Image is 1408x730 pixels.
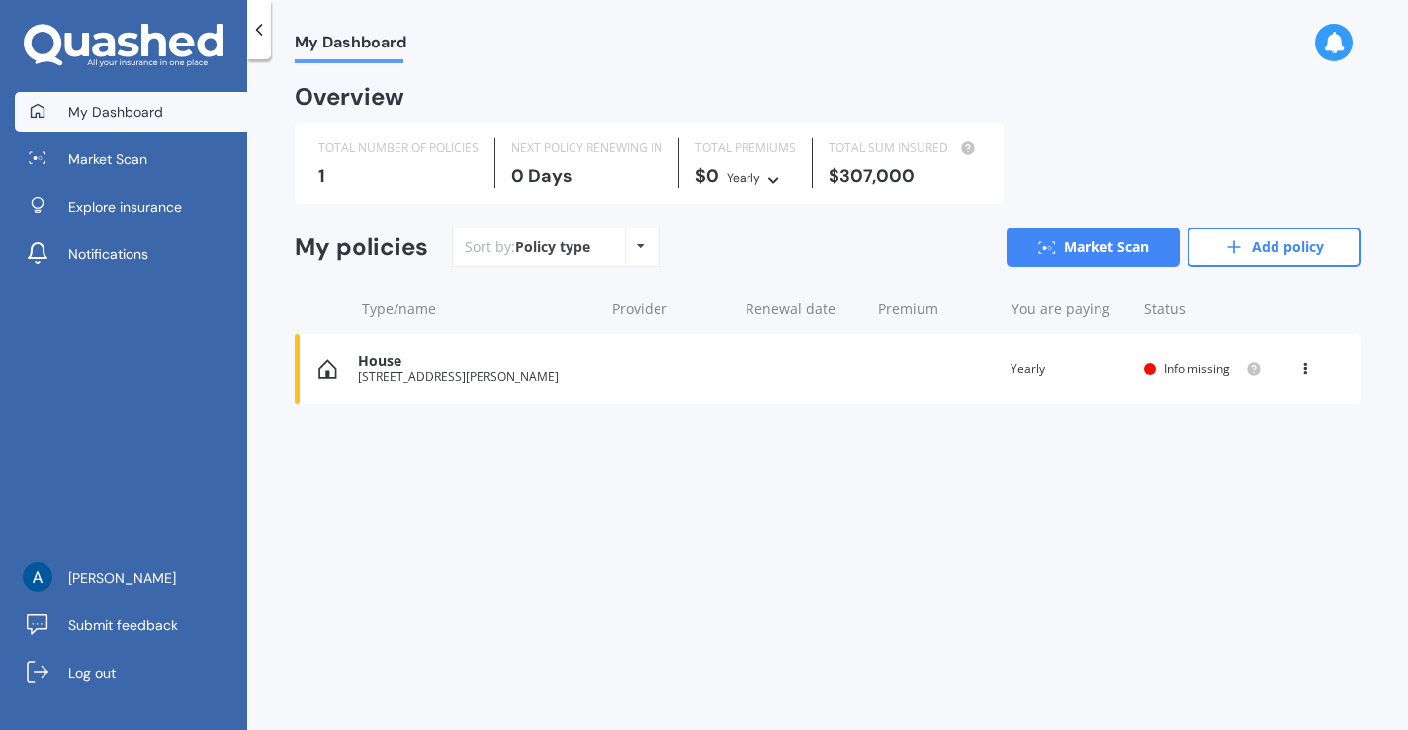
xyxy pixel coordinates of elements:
div: Status [1144,299,1262,319]
a: [PERSON_NAME] [15,558,247,597]
div: Overview [295,87,404,107]
span: Explore insurance [68,197,182,217]
div: TOTAL SUM INSURED [829,138,980,158]
div: Premium [878,299,996,319]
div: NEXT POLICY RENEWING IN [511,138,662,158]
div: House [358,353,593,370]
div: TOTAL NUMBER OF POLICIES [318,138,479,158]
div: Renewal date [746,299,863,319]
span: Info missing [1164,360,1230,377]
span: My Dashboard [68,102,163,122]
span: Notifications [68,244,148,264]
span: Log out [68,663,116,683]
div: Type/name [362,299,596,319]
div: My policies [295,233,428,262]
div: $307,000 [829,166,980,186]
img: ACg8ocJoV_WMeXl8uazD34sa1e2JA0zLMvbgYPUEKroo1SgKYRy5YA=s96-c [23,562,52,592]
div: 0 Days [511,166,662,186]
div: TOTAL PREMIUMS [695,138,796,158]
a: Explore insurance [15,187,247,227]
div: You are paying [1012,299,1129,319]
a: Market Scan [15,139,247,179]
div: Policy type [515,237,590,257]
a: Notifications [15,234,247,274]
div: [STREET_ADDRESS][PERSON_NAME] [358,370,593,384]
span: [PERSON_NAME] [68,568,176,588]
a: Submit feedback [15,605,247,645]
a: Log out [15,653,247,692]
div: Yearly [1011,359,1128,379]
div: Sort by: [465,237,590,257]
a: Add policy [1188,228,1361,267]
span: My Dashboard [295,33,406,59]
a: Market Scan [1007,228,1180,267]
a: My Dashboard [15,92,247,132]
span: Market Scan [68,149,147,169]
img: House [318,359,337,379]
div: Yearly [727,168,760,188]
div: 1 [318,166,479,186]
div: Provider [612,299,730,319]
div: $0 [695,166,796,188]
span: Submit feedback [68,615,178,635]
